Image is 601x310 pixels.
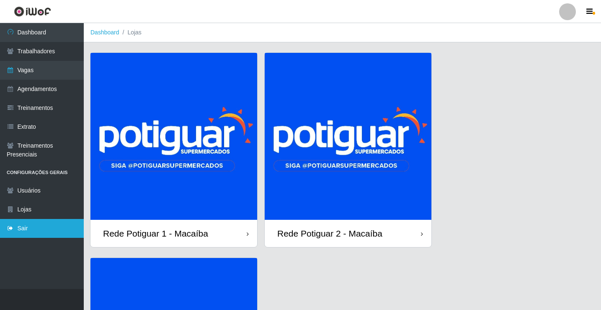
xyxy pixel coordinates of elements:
img: cardImg [265,53,431,220]
a: Dashboard [90,29,119,36]
nav: breadcrumb [84,23,601,42]
a: Rede Potiguar 2 - Macaíba [265,53,431,247]
div: Rede Potiguar 1 - Macaíba [103,228,208,239]
img: CoreUI Logo [14,6,51,17]
li: Lojas [119,28,142,37]
a: Rede Potiguar 1 - Macaíba [90,53,257,247]
img: cardImg [90,53,257,220]
div: Rede Potiguar 2 - Macaíba [277,228,382,239]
